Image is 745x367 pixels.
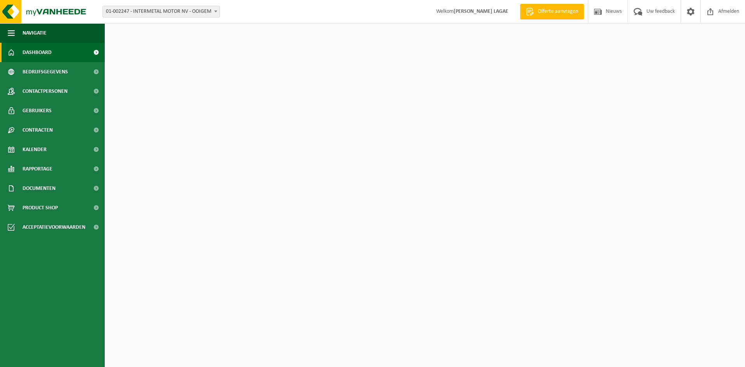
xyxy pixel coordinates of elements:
span: Contracten [23,120,53,140]
span: Product Shop [23,198,58,217]
span: Navigatie [23,23,47,43]
span: 01-002247 - INTERMETAL MOTOR NV - OOIGEM [103,6,220,17]
span: Offerte aanvragen [536,8,580,16]
span: Documenten [23,179,55,198]
span: Rapportage [23,159,52,179]
strong: [PERSON_NAME] LAGAE [454,9,508,14]
span: Bedrijfsgegevens [23,62,68,82]
a: Offerte aanvragen [520,4,584,19]
span: 01-002247 - INTERMETAL MOTOR NV - OOIGEM [102,6,220,17]
span: Gebruikers [23,101,52,120]
span: Acceptatievoorwaarden [23,217,85,237]
span: Kalender [23,140,47,159]
span: Contactpersonen [23,82,68,101]
span: Dashboard [23,43,52,62]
